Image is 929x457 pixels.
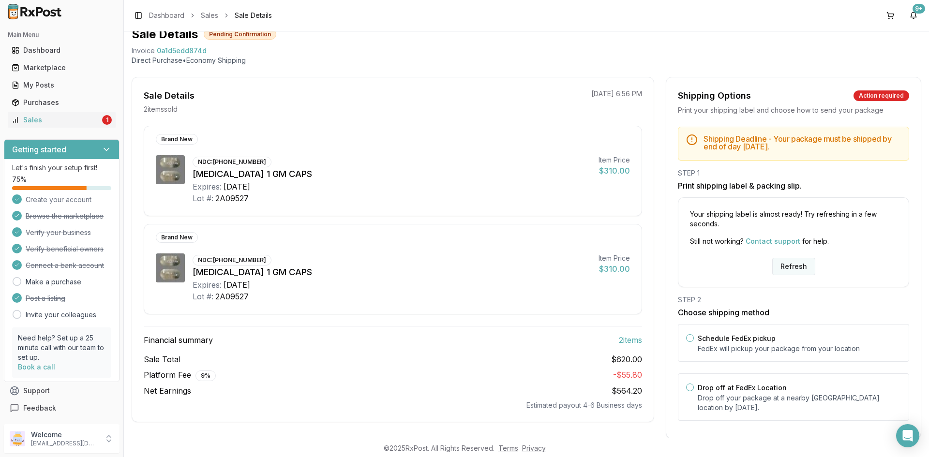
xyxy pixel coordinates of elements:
div: STEP 2 [678,295,909,305]
p: [EMAIL_ADDRESS][DOMAIN_NAME] [31,440,98,447]
span: Financial summary [144,334,213,346]
a: Sales [201,11,218,20]
div: STEP 1 [678,168,909,178]
span: Verify beneficial owners [26,244,104,254]
span: Create your account [26,195,91,205]
h1: Sale Details [132,27,198,42]
div: 2A09527 [215,192,249,204]
div: 2A09527 [215,291,249,302]
p: Need help? Set up a 25 minute call with our team to set up. [18,333,105,362]
label: Schedule FedEx pickup [698,334,776,342]
div: 9+ [913,4,925,14]
div: Brand New [156,232,198,243]
div: Lot #: [193,291,213,302]
span: $564.20 [612,386,642,396]
span: Connect a bank account [26,261,104,270]
a: Privacy [522,444,546,452]
button: My Posts [4,77,120,93]
div: Open Intercom Messenger [896,424,919,447]
div: $310.00 [599,263,630,275]
span: Feedback [23,403,56,413]
p: [DATE] 6:56 PM [591,89,642,99]
a: Dashboard [8,42,116,59]
span: Platform Fee [144,369,216,381]
p: 2 item s sold [144,104,178,114]
div: Print your shipping label and choose how to send your package [678,105,909,115]
a: Book a call [18,363,55,371]
p: FedEx will pickup your package from your location [698,344,901,354]
button: Purchases [4,95,120,110]
button: Marketplace [4,60,120,75]
span: 2 item s [619,334,642,346]
h3: Getting started [12,144,66,155]
button: Support [4,382,120,399]
div: [DATE] [224,279,250,291]
img: RxPost Logo [4,4,66,19]
span: $620.00 [611,354,642,365]
p: Direct Purchase • Economy Shipping [132,56,921,65]
img: User avatar [10,431,25,446]
span: Browse the marketplace [26,211,104,221]
a: Sales1 [8,111,116,129]
span: Verify your business [26,228,91,237]
nav: breadcrumb [149,11,272,20]
span: 75 % [12,175,27,184]
a: Purchases [8,94,116,111]
div: NDC: [PHONE_NUMBER] [193,255,271,265]
div: Marketplace [12,63,112,73]
div: 1 [102,115,112,125]
div: 9 % [195,370,216,381]
div: Expires: [193,181,222,192]
div: Estimated payout 4-6 Business days [144,400,642,410]
div: [MEDICAL_DATA] 1 GM CAPS [193,167,591,181]
span: Net Earnings [144,385,191,397]
div: [DATE] [224,181,250,192]
span: 0a1d5edd874d [157,46,207,56]
p: Drop off your package at a nearby [GEOGRAPHIC_DATA] location by [DATE] . [698,393,901,413]
span: Post a listing [26,294,65,303]
a: Make a purchase [26,277,81,287]
h3: Print shipping label & packing slip. [678,180,909,192]
div: [MEDICAL_DATA] 1 GM CAPS [193,265,591,279]
div: Sale Details [144,89,195,103]
div: Pending Confirmation [204,29,276,40]
button: Refresh [772,258,815,275]
a: Invite your colleagues [26,310,96,320]
a: Terms [498,444,518,452]
a: Marketplace [8,59,116,76]
div: Expires: [193,279,222,291]
div: Sales [12,115,100,125]
div: Action required [854,90,909,101]
div: My Posts [12,80,112,90]
span: - $55.80 [613,370,642,380]
button: Feedback [4,399,120,417]
a: Dashboard [149,11,184,20]
span: Sale Details [235,11,272,20]
p: Your shipping label is almost ready! Try refreshing in a few seconds. [690,209,897,229]
h2: Main Menu [8,31,116,39]
div: Invoice [132,46,155,56]
div: Brand New [156,134,198,145]
button: Dashboard [4,43,120,58]
div: Item Price [599,253,630,263]
div: $310.00 [599,165,630,177]
div: Shipping Options [678,89,751,103]
p: Still not working? for help. [690,236,897,246]
label: Drop off at FedEx Location [698,383,787,392]
h5: Shipping Deadline - Your package must be shipped by end of day [DATE] . [704,135,901,150]
div: Lot #: [193,192,213,204]
div: Dashboard [12,45,112,55]
p: Let's finish your setup first! [12,163,111,173]
span: Sale Total [144,354,180,365]
img: Vascepa 1 GM CAPS [156,155,185,184]
button: 9+ [906,8,921,23]
div: Item Price [599,155,630,165]
h3: Choose shipping method [678,307,909,318]
div: Purchases [12,98,112,107]
img: Vascepa 1 GM CAPS [156,253,185,282]
a: My Posts [8,76,116,94]
button: Sales1 [4,112,120,128]
p: Welcome [31,430,98,440]
div: NDC: [PHONE_NUMBER] [193,157,271,167]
